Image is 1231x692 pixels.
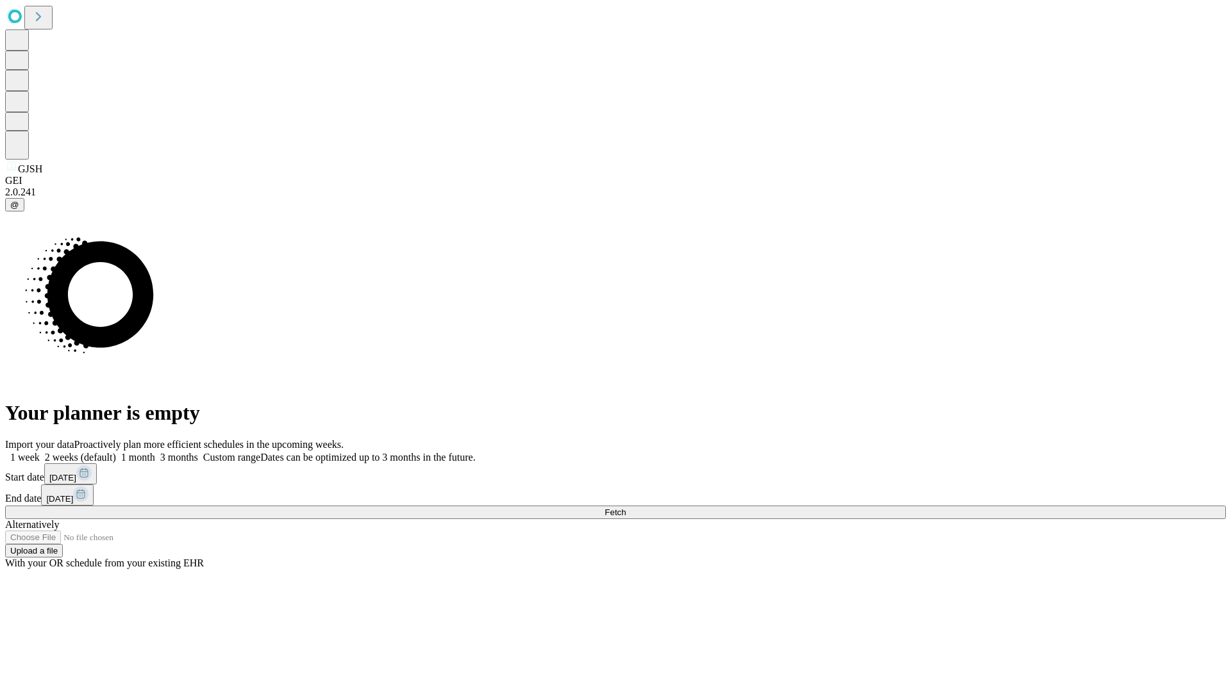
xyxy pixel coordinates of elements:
span: Custom range [203,452,260,463]
button: [DATE] [41,484,94,506]
span: 1 month [121,452,155,463]
button: Fetch [5,506,1226,519]
span: Fetch [605,507,626,517]
span: @ [10,200,19,210]
span: [DATE] [46,494,73,504]
span: GJSH [18,163,42,174]
div: Start date [5,463,1226,484]
span: Alternatively [5,519,59,530]
div: GEI [5,175,1226,186]
div: 2.0.241 [5,186,1226,198]
span: Import your data [5,439,74,450]
span: With your OR schedule from your existing EHR [5,557,204,568]
button: @ [5,198,24,211]
span: [DATE] [49,473,76,482]
span: Dates can be optimized up to 3 months in the future. [260,452,475,463]
button: Upload a file [5,544,63,557]
span: 1 week [10,452,40,463]
h1: Your planner is empty [5,401,1226,425]
button: [DATE] [44,463,97,484]
span: Proactively plan more efficient schedules in the upcoming weeks. [74,439,344,450]
span: 3 months [160,452,198,463]
span: 2 weeks (default) [45,452,116,463]
div: End date [5,484,1226,506]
